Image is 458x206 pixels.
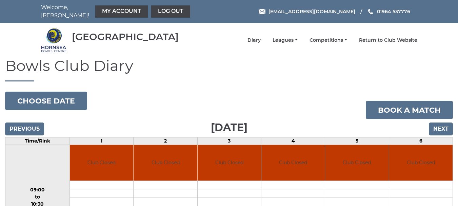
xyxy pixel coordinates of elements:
h1: Bowls Club Diary [5,57,453,81]
input: Next [429,123,453,135]
td: 4 [261,137,325,145]
td: 3 [197,137,261,145]
td: Club Closed [261,145,325,181]
a: Leagues [273,37,298,43]
button: Choose date [5,92,87,110]
span: [EMAIL_ADDRESS][DOMAIN_NAME] [268,8,355,15]
a: Diary [247,37,261,43]
td: 5 [325,137,389,145]
img: Email [259,9,265,14]
a: Log out [151,5,190,18]
td: Club Closed [325,145,389,181]
td: 2 [134,137,197,145]
img: Hornsea Bowls Centre [41,27,66,53]
td: Time/Rink [5,137,70,145]
div: [GEOGRAPHIC_DATA] [72,32,179,42]
td: Club Closed [389,145,453,181]
td: 6 [389,137,453,145]
nav: Welcome, [PERSON_NAME]! [41,3,192,20]
a: Book a match [366,101,453,119]
td: 1 [70,137,134,145]
a: My Account [95,5,148,18]
img: Phone us [368,9,373,14]
span: 01964 537776 [377,8,410,15]
a: Phone us 01964 537776 [367,8,410,15]
td: Club Closed [70,145,133,181]
input: Previous [5,123,44,135]
td: Club Closed [198,145,261,181]
a: Competitions [310,37,347,43]
td: Club Closed [134,145,197,181]
a: Return to Club Website [359,37,417,43]
a: Email [EMAIL_ADDRESS][DOMAIN_NAME] [259,8,355,15]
